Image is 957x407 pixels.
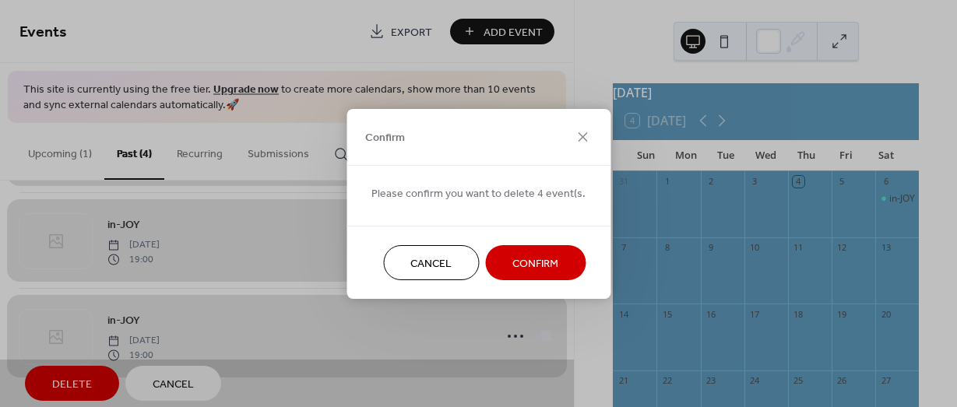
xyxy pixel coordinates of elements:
[365,130,405,146] span: Confirm
[485,245,586,280] button: Confirm
[371,185,586,202] span: Please confirm you want to delete 4 event(s.
[410,255,452,272] span: Cancel
[512,255,558,272] span: Confirm
[383,245,479,280] button: Cancel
